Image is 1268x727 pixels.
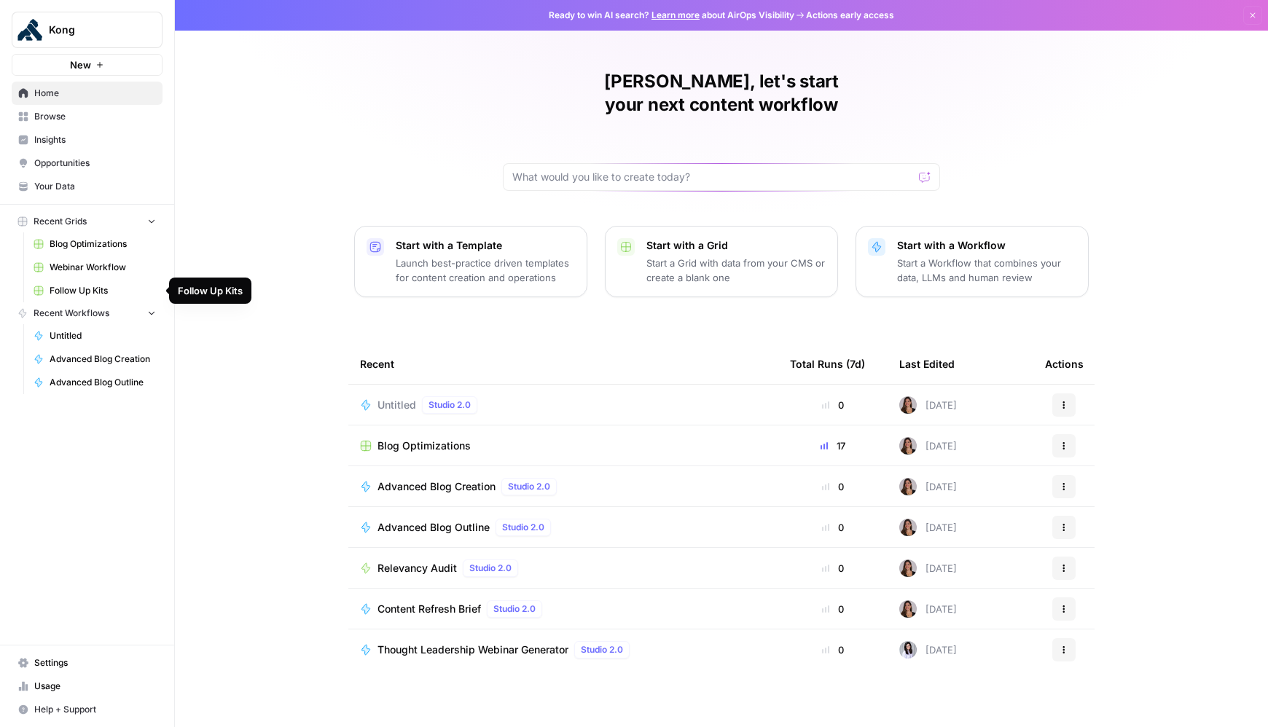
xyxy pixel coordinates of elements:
button: Start with a TemplateLaunch best-practice driven templates for content creation and operations [354,226,587,297]
span: Thought Leadership Webinar Generator [377,642,568,657]
div: 0 [790,479,876,494]
span: Advanced Blog Outline [50,376,156,389]
span: Untitled [50,329,156,342]
div: 0 [790,642,876,657]
p: Start a Grid with data from your CMS or create a blank one [646,256,826,285]
div: 0 [790,561,876,575]
a: UntitledStudio 2.0 [360,396,767,414]
div: [DATE] [899,559,957,577]
div: [DATE] [899,600,957,618]
span: Studio 2.0 [428,398,471,412]
button: Start with a GridStart a Grid with data from your CMS or create a blank one [605,226,838,297]
span: Relevancy Audit [377,561,457,575]
div: Total Runs (7d) [790,344,865,384]
img: Kong Logo [17,17,43,43]
div: 0 [790,398,876,412]
p: Start with a Template [396,238,575,253]
button: Help + Support [12,698,163,721]
span: Recent Grids [34,215,87,228]
img: sxi2uv19sgqy0h2kayksa05wk9fr [899,600,917,618]
img: sxi2uv19sgqy0h2kayksa05wk9fr [899,478,917,495]
a: Settings [12,651,163,675]
a: Advanced Blog OutlineStudio 2.0 [360,519,767,536]
div: [DATE] [899,396,957,414]
input: What would you like to create today? [512,170,913,184]
a: Insights [12,128,163,152]
div: [DATE] [899,437,957,455]
span: Advanced Blog Creation [377,479,496,494]
a: Advanced Blog CreationStudio 2.0 [360,478,767,495]
span: Ready to win AI search? about AirOps Visibility [549,9,794,22]
span: Studio 2.0 [502,521,544,534]
div: Follow Up Kits [178,283,243,298]
a: Blog Optimizations [27,232,163,256]
div: [DATE] [899,478,957,495]
a: Relevancy AuditStudio 2.0 [360,559,767,577]
a: Home [12,82,163,105]
span: Studio 2.0 [469,562,512,575]
img: sxi2uv19sgqy0h2kayksa05wk9fr [899,519,917,536]
span: Insights [34,133,156,146]
button: Recent Grids [12,211,163,232]
button: Start with a WorkflowStart a Workflow that combines your data, LLMs and human review [856,226,1089,297]
img: hq1qa3gmv63m2xr2geduv4xh6pr9 [899,641,917,659]
span: Content Refresh Brief [377,602,481,616]
button: Workspace: Kong [12,12,163,48]
span: Studio 2.0 [493,602,536,616]
span: Opportunities [34,157,156,170]
a: Advanced Blog Creation [27,347,163,371]
div: 17 [790,439,876,453]
span: Blog Optimizations [377,439,471,453]
img: sxi2uv19sgqy0h2kayksa05wk9fr [899,437,917,455]
p: Start with a Grid [646,238,826,253]
div: 0 [790,520,876,535]
span: Home [34,87,156,100]
div: [DATE] [899,519,957,536]
span: Your Data [34,180,156,193]
span: Help + Support [34,703,156,716]
a: Webinar Workflow [27,256,163,279]
a: Your Data [12,175,163,198]
a: Content Refresh BriefStudio 2.0 [360,600,767,618]
span: Actions early access [806,9,894,22]
span: Kong [49,23,137,37]
span: Advanced Blog Outline [377,520,490,535]
span: Browse [34,110,156,123]
div: 0 [790,602,876,616]
span: Settings [34,656,156,669]
img: sxi2uv19sgqy0h2kayksa05wk9fr [899,559,917,577]
span: Studio 2.0 [508,480,550,493]
div: Last Edited [899,344,955,384]
div: [DATE] [899,641,957,659]
a: Advanced Blog Outline [27,371,163,394]
button: New [12,54,163,76]
a: Opportunities [12,152,163,175]
a: Follow Up Kits [27,279,163,302]
span: Blog Optimizations [50,237,156,251]
a: Learn more [651,9,700,20]
h1: [PERSON_NAME], let's start your next content workflow [503,70,940,117]
a: Browse [12,105,163,128]
a: Thought Leadership Webinar GeneratorStudio 2.0 [360,641,767,659]
a: Untitled [27,324,163,347]
span: Follow Up Kits [50,284,156,297]
span: Webinar Workflow [50,261,156,274]
img: sxi2uv19sgqy0h2kayksa05wk9fr [899,396,917,414]
a: Blog Optimizations [360,439,767,453]
p: Start with a Workflow [897,238,1076,253]
div: Recent [360,344,767,384]
span: Studio 2.0 [581,643,623,656]
div: Actions [1045,344,1084,384]
button: Recent Workflows [12,302,163,324]
span: Advanced Blog Creation [50,353,156,366]
span: New [70,58,91,72]
a: Usage [12,675,163,698]
span: Usage [34,680,156,693]
span: Untitled [377,398,416,412]
p: Start a Workflow that combines your data, LLMs and human review [897,256,1076,285]
span: Recent Workflows [34,307,109,320]
p: Launch best-practice driven templates for content creation and operations [396,256,575,285]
